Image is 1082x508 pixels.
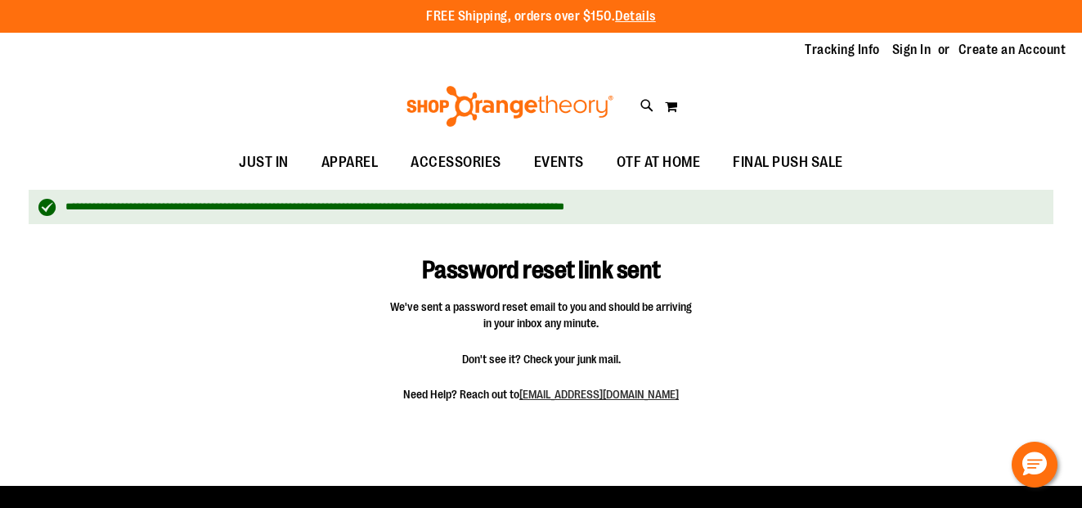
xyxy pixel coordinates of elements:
[805,41,880,59] a: Tracking Info
[1012,442,1057,488] button: Hello, have a question? Let’s chat.
[404,86,616,127] img: Shop Orangetheory
[239,144,289,181] span: JUST IN
[716,144,860,182] a: FINAL PUSH SALE
[321,144,379,181] span: APPAREL
[394,144,518,182] a: ACCESSORIES
[617,144,701,181] span: OTF AT HOME
[892,41,932,59] a: Sign In
[518,144,600,182] a: EVENTS
[600,144,717,182] a: OTF AT HOME
[615,9,656,24] a: Details
[350,232,732,285] h1: Password reset link sent
[959,41,1066,59] a: Create an Account
[390,386,693,402] span: Need Help? Reach out to
[390,299,693,331] span: We've sent a password reset email to you and should be arriving in your inbox any minute.
[426,7,656,26] p: FREE Shipping, orders over $150.
[519,388,679,401] a: [EMAIL_ADDRESS][DOMAIN_NAME]
[534,144,584,181] span: EVENTS
[733,144,843,181] span: FINAL PUSH SALE
[305,144,395,182] a: APPAREL
[390,351,693,367] span: Don't see it? Check your junk mail.
[411,144,501,181] span: ACCESSORIES
[222,144,305,182] a: JUST IN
